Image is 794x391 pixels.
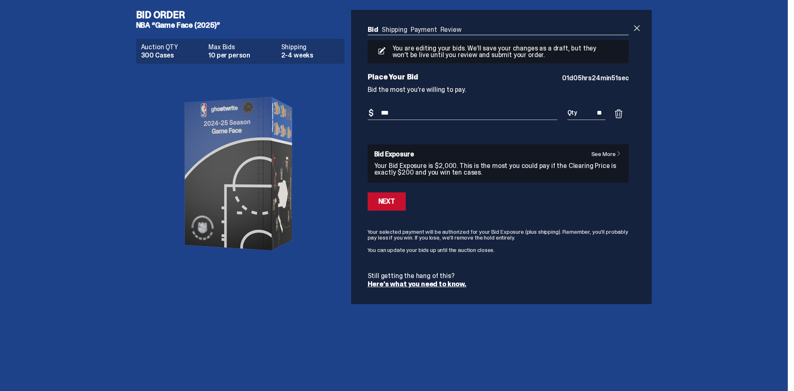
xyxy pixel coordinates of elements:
[141,52,204,59] dd: 300 Cases
[374,151,622,158] h6: Bid Exposure
[368,229,629,240] p: Your selected payment will be authorized for your Bid Exposure (plus shipping). Remember, you’ll ...
[368,247,629,253] p: You can update your bids up until the auction closes.
[281,52,340,59] dd: 2-4 weeks
[368,109,373,117] span: $
[573,74,582,82] span: 05
[208,52,276,59] dd: 10 per person
[562,75,629,82] p: d hrs min sec
[136,22,351,29] h5: NBA “Game Face (2025)”
[368,280,466,288] a: Here’s what you need to know.
[281,44,340,50] dt: Shipping
[368,192,406,211] button: Next
[158,70,323,277] img: product image
[591,151,626,157] a: See More
[141,44,204,50] dt: Auction QTY
[136,10,351,20] h4: Bid Order
[368,86,629,93] p: Bid the most you’re willing to pay.
[368,25,379,34] a: Bid
[368,273,629,279] p: Still getting the hang of this?
[562,74,569,82] span: 01
[208,44,276,50] dt: Max Bids
[378,198,395,205] div: Next
[389,45,603,58] p: You are editing your bids. We’ll save your changes as a draft, but they won’t be live until you r...
[592,74,600,82] span: 24
[611,74,618,82] span: 51
[368,73,562,81] p: Place Your Bid
[374,163,622,176] p: Your Bid Exposure is $2,000. This is the most you could pay if the Clearing Price is exactly $200...
[567,110,577,115] span: Qty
